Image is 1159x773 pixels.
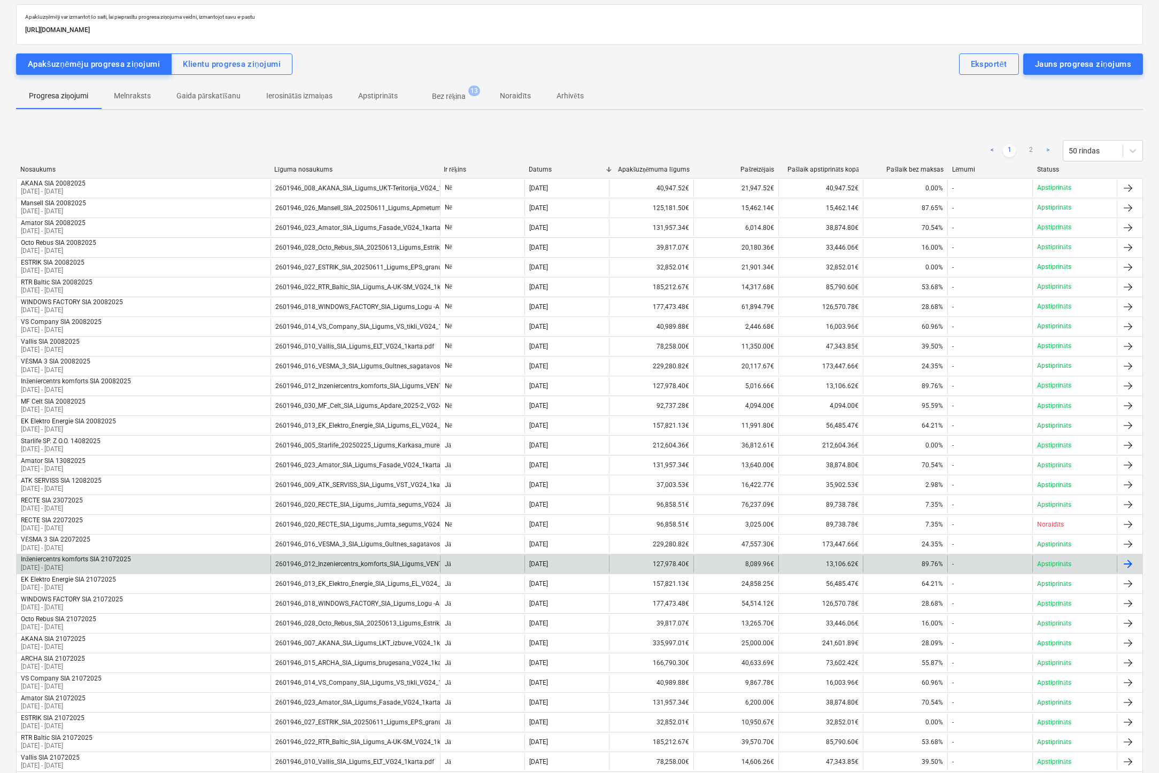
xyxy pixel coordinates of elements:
div: - [952,343,954,350]
div: 3,025.00€ [693,516,778,533]
div: 13,106.62€ [778,555,863,573]
div: 39,570.70€ [693,733,778,751]
div: Lēmumi [952,166,1028,174]
p: Apstiprināts [1037,282,1071,291]
span: 53.68% [922,283,943,291]
div: - [952,402,954,409]
p: Apstiprināts [1037,441,1071,450]
div: 2601946_022_RTR_Baltic_SIA_Ligums_A-UK-SM_VG24_1karta.pdf [275,283,463,291]
div: 96,858.51€ [609,516,693,533]
div: [DATE] [529,303,548,311]
p: Apstiprināts [1037,461,1071,470]
div: 54,514.12€ [693,595,778,612]
div: 185,212.67€ [609,279,693,296]
div: 33,446.06€ [778,615,863,632]
p: [DATE] - [DATE] [21,345,80,354]
a: Next page [1041,144,1054,157]
span: 2.98% [925,481,943,489]
p: [DATE] - [DATE] [21,326,102,335]
div: Nē [440,377,524,395]
div: Starlife SP. Z O.O. 14082025 [21,437,101,445]
button: Klientu progresa ziņojumi [171,53,292,75]
div: Jā [440,496,524,513]
a: Page 1 is your current page [1003,144,1016,157]
div: 6,200.00€ [693,694,778,711]
div: 61,894.79€ [693,298,778,315]
div: 2601946_013_EK_Elektro_Energie_SIA_Ligums_EL_VG24_1karta.pdf [275,422,470,429]
div: 14,606.26€ [693,753,778,770]
div: [DATE] [529,402,548,409]
div: 2601946_018_WINDOWS_FACTORY_SIA_Ligums_Logu -AL_durvju_mont_VG24_1karta.pdf [275,303,533,311]
div: [DATE] [529,521,548,528]
div: 47,343.85€ [778,338,863,355]
p: [DATE] - [DATE] [21,405,86,414]
div: Nosaukums [20,166,266,173]
p: Apstiprināts [1037,579,1071,589]
div: [DATE] [529,283,548,291]
div: - [952,323,954,330]
p: Apstiprināts [1037,500,1071,509]
div: 185,212.67€ [609,733,693,751]
div: Nē [440,338,524,355]
div: - [952,501,954,508]
div: 56,485.47€ [778,417,863,434]
p: Apstiprināts [1037,481,1071,490]
div: Jā [440,457,524,474]
div: - [952,382,954,390]
div: 126,570.78€ [778,595,863,612]
div: [DATE] [529,224,548,231]
div: RTR Baltic SIA 20082025 [21,279,92,286]
div: 125,181.50€ [609,199,693,217]
div: 85,790.60€ [778,733,863,751]
div: 37,003.53€ [609,476,693,493]
p: Apstiprināts [1037,342,1071,351]
span: 89.76% [922,382,943,390]
p: Progresa ziņojumi [29,90,88,102]
div: Nē [440,180,524,197]
div: 177,473.48€ [609,595,693,612]
div: - [952,303,954,311]
div: Jā [440,536,524,553]
div: Inženiercentrs komforts SIA 21072025 [21,555,131,563]
p: [DATE] - [DATE] [21,563,131,573]
div: 2601946_023_Amator_SIA_Ligums_Fasade_VG24_1karta.pdf [275,461,452,469]
div: EK Elektro Energie SIA 20082025 [21,418,116,425]
p: [URL][DOMAIN_NAME] [25,25,1134,36]
div: Nē [440,199,524,217]
div: - [952,184,954,192]
p: [DATE] - [DATE] [21,207,86,216]
span: 13 [468,86,480,96]
div: 212,604.36€ [609,437,693,454]
div: - [952,560,954,568]
button: Apakšuzņēmēju progresa ziņojumi [16,53,172,75]
p: [DATE] - [DATE] [21,465,86,474]
div: Nē [440,219,524,236]
div: - [952,481,954,489]
div: 89,738.78€ [778,496,863,513]
span: 24.35% [922,540,943,548]
button: Eksportēt [959,53,1019,75]
p: Apstiprināts [1037,183,1071,192]
p: Apstiprināts [1037,560,1071,569]
div: 127,978.40€ [609,377,693,395]
span: 28.68% [922,303,943,311]
p: [DATE] - [DATE] [21,366,90,375]
span: 64.21% [922,580,943,588]
div: 21,901.34€ [693,259,778,276]
div: 126,570.78€ [778,298,863,315]
div: 20,180.36€ [693,239,778,256]
div: Jā [440,437,524,454]
p: Arhivēts [557,90,583,102]
div: Jā [440,753,524,770]
div: - [952,224,954,231]
div: 11,991.80€ [693,417,778,434]
div: - [952,580,954,588]
div: 2601946_020_RECTE_SIA_Ligums_Jumta_segums_VG24_1karta.pdf [275,501,473,508]
p: [DATE] - [DATE] [21,286,92,295]
div: 173,447.66€ [778,536,863,553]
div: 2601946_012_Inzeniercentrs_komforts_SIA_Ligums_VENT_VG24_1karta.pdf [275,382,494,390]
div: 40,989.88€ [609,318,693,335]
div: 15,462.14€ [778,199,863,217]
p: [DATE] - [DATE] [21,504,83,513]
div: 47,557.30€ [693,536,778,553]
